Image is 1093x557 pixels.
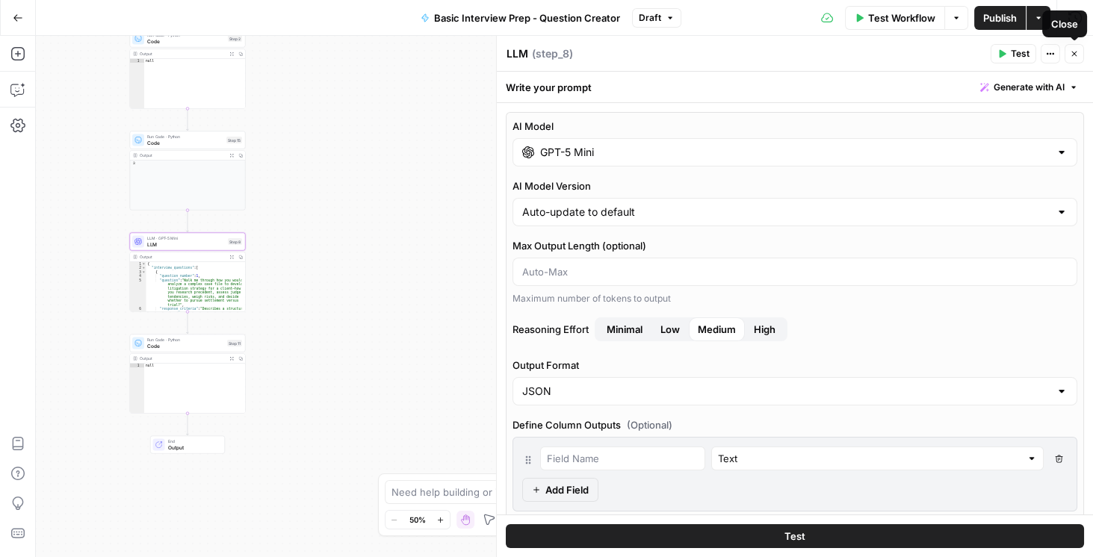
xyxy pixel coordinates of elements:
span: Medium [698,322,736,337]
div: Step 15 [226,137,242,143]
div: Run Code · PythonCodeStep 15Output3 [130,131,246,211]
button: Reasoning EffortLowMediumHigh [598,317,651,341]
div: 2 [130,266,146,270]
span: Publish [983,10,1017,25]
g: Edge from step_11 to end [187,413,189,435]
span: Minimal [607,322,643,337]
textarea: LLM [507,46,528,61]
label: Define Column Outputs [513,417,1077,432]
div: 1 [130,364,144,368]
span: Add Field [545,482,589,497]
span: Run Code · Python [147,337,224,343]
span: LLM [147,240,225,248]
g: Edge from step_2 to step_15 [187,108,189,130]
div: 1 [130,262,146,267]
span: Code [147,139,223,146]
span: End [168,438,219,444]
input: Field Name [547,451,699,466]
button: Add Field [522,478,598,502]
label: Max Output Length (optional) [513,238,1077,253]
div: Run Code · PythonCodeStep 11Outputnull [130,334,246,414]
label: Output Format [513,358,1077,373]
input: Auto-Max [522,264,1068,279]
span: Generate with AI [994,81,1065,94]
button: Generate with AI [974,78,1084,97]
div: Step 8 [228,238,242,245]
span: Code [147,342,224,349]
span: 50% [409,514,426,526]
g: Edge from step_8 to step_11 [187,311,189,333]
span: (Optional) [627,417,672,432]
div: Output [140,355,225,361]
label: AI Model [513,119,1077,134]
span: Draft [639,11,661,25]
span: Test Workflow [868,10,935,25]
span: Code [147,37,225,45]
label: AI Model Version [513,178,1077,193]
span: Output [168,444,219,451]
button: Test [991,44,1036,63]
button: Draft [632,8,681,28]
span: Basic Interview Prep - Question Creator [434,10,620,25]
div: LLM · GPT-5 MiniLLMStep 8Output{ "interview_questions":[ { "question_number":1, "question":"Walk ... [130,233,246,312]
span: Toggle code folding, rows 2 through 28 [142,266,146,270]
button: Publish [974,6,1026,30]
span: Test [784,529,805,544]
input: Text [718,451,1021,466]
div: Run Code · PythonCodeStep 2Outputnull [130,30,246,109]
input: JSON [522,384,1050,399]
button: Reasoning EffortMinimalLowMedium [745,317,784,341]
button: Reasoning EffortMinimalMediumHigh [651,317,689,341]
input: Auto-update to default [522,205,1050,220]
span: ( step_8 ) [532,46,573,61]
div: 4 [130,274,146,278]
span: Low [660,322,680,337]
div: Step 2 [228,35,242,42]
div: 6 [130,307,146,393]
div: Output [140,254,225,260]
div: 3 [130,270,146,275]
span: Toggle code folding, rows 1 through 29 [142,262,146,267]
div: 5 [130,278,146,308]
span: Toggle code folding, rows 3 through 7 [142,270,146,275]
input: Select a model [540,145,1050,160]
div: Maximum number of tokens to output [513,292,1077,305]
button: Test [506,524,1084,548]
div: EndOutput [130,436,246,454]
g: Edge from step_15 to step_8 [187,210,189,231]
span: High [754,322,775,337]
div: 3 [130,161,245,166]
label: Reasoning Effort [513,317,1077,341]
button: Basic Interview Prep - Question Creator [412,6,629,30]
div: Write your prompt [497,72,1093,102]
div: 1 [130,59,144,63]
div: Step 11 [227,340,242,346]
span: LLM · GPT-5 Mini [147,235,225,241]
span: Test [1011,47,1029,60]
div: Output [140,51,225,57]
span: Run Code · Python [147,134,223,140]
div: Output [140,152,225,158]
button: Test Workflow [845,6,944,30]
